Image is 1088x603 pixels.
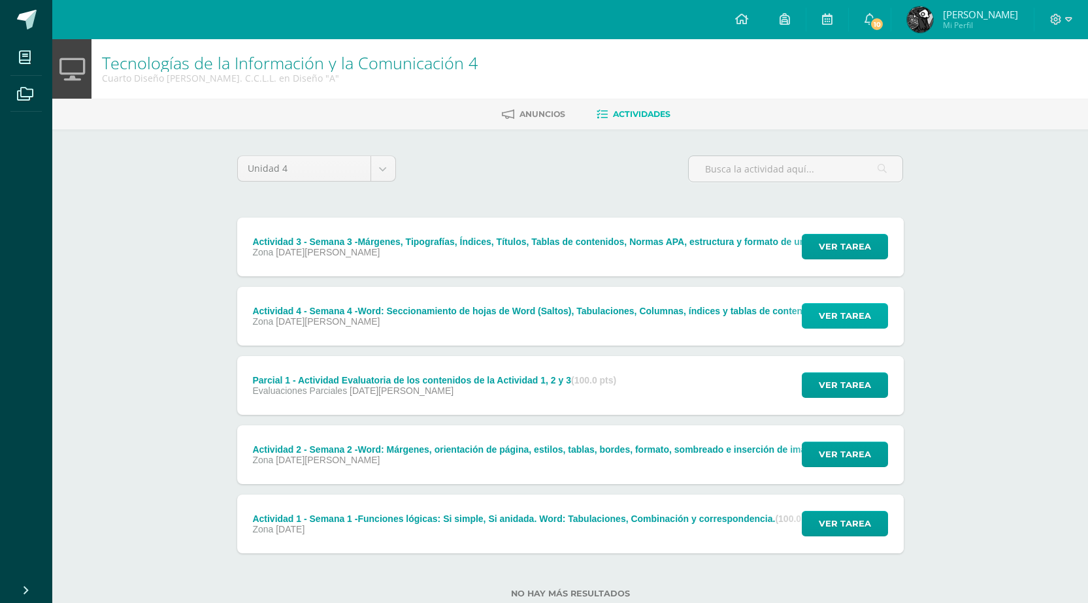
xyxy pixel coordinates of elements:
[907,7,933,33] img: 93398559f9ac5f1b8d6bbb7739e9217f.png
[870,17,884,31] span: 10
[238,156,395,181] a: Unidad 4
[802,372,888,398] button: Ver tarea
[571,375,616,385] strong: (100.0 pts)
[350,385,453,396] span: [DATE][PERSON_NAME]
[252,385,347,396] span: Evaluaciones Parciales
[102,54,478,72] h1: Tecnologías de la Información y la Comunicación 4
[252,455,273,465] span: Zona
[252,444,878,455] div: Actividad 2 - Semana 2 -Word: Márgenes, orientación de página, estilos, tablas, bordes, formato, ...
[276,524,305,534] span: [DATE]
[802,511,888,536] button: Ver tarea
[276,247,380,257] span: [DATE][PERSON_NAME]
[775,513,820,524] strong: (100.0 pts)
[802,442,888,467] button: Ver tarea
[252,247,273,257] span: Zona
[819,304,871,328] span: Ver tarea
[597,104,670,125] a: Actividades
[252,524,273,534] span: Zona
[102,72,478,84] div: Cuarto Diseño Bach. C.C.L.L. en Diseño 'A'
[819,512,871,536] span: Ver tarea
[519,109,565,119] span: Anuncios
[276,455,380,465] span: [DATE][PERSON_NAME]
[237,589,904,598] label: No hay más resultados
[943,8,1018,21] span: [PERSON_NAME]
[102,52,478,74] a: Tecnologías de la Información y la Comunicación 4
[689,156,902,182] input: Busca la actividad aquí...
[252,306,864,316] div: Actividad 4 - Semana 4 -Word: Seccionamiento de hojas de Word (Saltos), Tabulaciones, Columnas, í...
[802,303,888,329] button: Ver tarea
[502,104,565,125] a: Anuncios
[819,442,871,466] span: Ver tarea
[943,20,1018,31] span: Mi Perfil
[613,109,670,119] span: Actividades
[252,375,616,385] div: Parcial 1 - Actividad Evaluatoria de los contenidos de la Actividad 1, 2 y 3
[248,156,361,181] span: Unidad 4
[252,316,273,327] span: Zona
[802,234,888,259] button: Ver tarea
[819,373,871,397] span: Ver tarea
[276,316,380,327] span: [DATE][PERSON_NAME]
[252,513,820,524] div: Actividad 1 - Semana 1 -Funciones lógicas: Si simple, Si anidada. Word: Tabulaciones, Combinación...
[819,235,871,259] span: Ver tarea
[252,236,980,247] div: Actividad 3 - Semana 3 -Márgenes, Tipografías, Índices, Títulos, Tablas de contenidos, Normas APA...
